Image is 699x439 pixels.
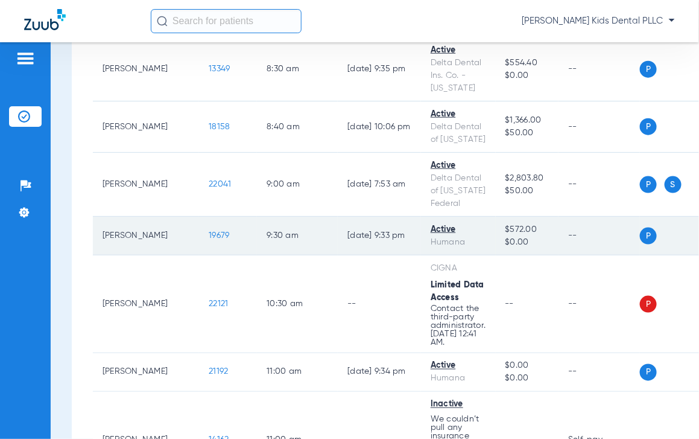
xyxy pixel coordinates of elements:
[209,180,231,188] span: 22041
[558,217,640,255] td: --
[338,153,421,217] td: [DATE] 7:53 AM
[431,262,486,275] div: CIGNA
[338,255,421,353] td: --
[338,101,421,153] td: [DATE] 10:06 PM
[505,57,549,69] span: $554.40
[338,353,421,392] td: [DATE] 9:34 PM
[505,223,549,236] span: $572.00
[431,281,484,302] span: Limited Data Access
[431,44,486,57] div: Active
[505,236,549,249] span: $0.00
[640,296,657,313] span: P
[505,185,549,197] span: $50.00
[257,101,338,153] td: 8:40 AM
[257,153,338,217] td: 9:00 AM
[257,37,338,101] td: 8:30 AM
[640,176,657,193] span: P
[665,176,682,193] span: S
[257,255,338,353] td: 10:30 AM
[558,353,640,392] td: --
[24,9,66,30] img: Zuub Logo
[431,57,486,95] div: Delta Dental Ins. Co. - [US_STATE]
[93,255,199,353] td: [PERSON_NAME]
[505,172,549,185] span: $2,803.80
[93,353,199,392] td: [PERSON_NAME]
[209,300,228,308] span: 22121
[257,353,338,392] td: 11:00 AM
[505,127,549,139] span: $50.00
[431,108,486,121] div: Active
[431,373,486,385] div: Humana
[640,228,657,245] span: P
[505,373,549,385] span: $0.00
[431,236,486,249] div: Humana
[209,123,230,131] span: 18158
[431,159,486,172] div: Active
[431,360,486,373] div: Active
[431,399,486,411] div: Inactive
[93,217,199,255] td: [PERSON_NAME]
[640,364,657,381] span: P
[522,15,675,27] span: [PERSON_NAME] Kids Dental PLLC
[151,9,302,33] input: Search for patients
[505,69,549,82] span: $0.00
[209,231,229,240] span: 19679
[431,172,486,210] div: Delta Dental of [US_STATE] Federal
[558,153,640,217] td: --
[338,37,421,101] td: [DATE] 9:35 PM
[93,37,199,101] td: [PERSON_NAME]
[257,217,338,255] td: 9:30 AM
[505,360,549,373] span: $0.00
[558,37,640,101] td: --
[209,65,230,73] span: 13349
[209,368,228,376] span: 21192
[431,223,486,236] div: Active
[431,304,486,347] p: Contact the third-party administrator. [DATE] 12:41 AM.
[640,118,657,135] span: P
[505,114,549,127] span: $1,366.00
[558,101,640,153] td: --
[639,381,699,439] iframe: Chat Widget
[16,51,35,66] img: hamburger-icon
[640,61,657,78] span: P
[338,217,421,255] td: [DATE] 9:33 PM
[93,153,199,217] td: [PERSON_NAME]
[157,16,168,27] img: Search Icon
[505,300,514,308] span: --
[431,121,486,146] div: Delta Dental of [US_STATE]
[93,101,199,153] td: [PERSON_NAME]
[558,255,640,353] td: --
